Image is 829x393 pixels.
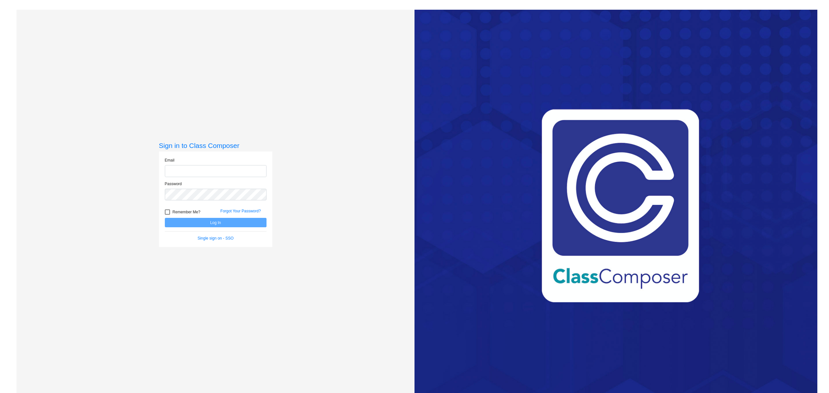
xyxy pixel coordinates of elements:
[221,209,261,213] a: Forgot Your Password?
[198,236,233,241] a: Single sign on - SSO
[165,181,182,187] label: Password
[159,141,272,150] h3: Sign in to Class Composer
[173,208,200,216] span: Remember Me?
[165,218,267,227] button: Log In
[165,157,175,163] label: Email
